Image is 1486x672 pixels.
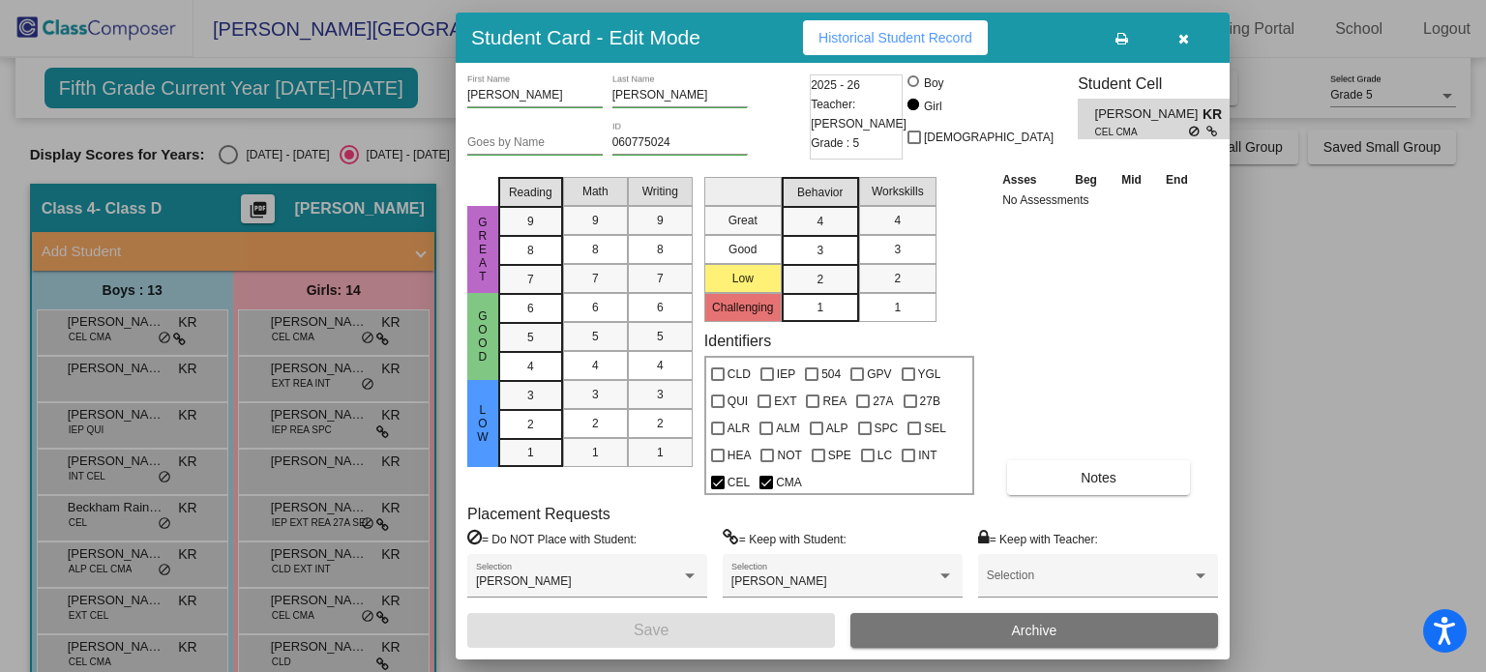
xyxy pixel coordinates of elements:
div: Boy [923,74,944,92]
th: Beg [1062,169,1109,190]
span: 7 [657,270,664,287]
span: 2 [894,270,901,287]
span: Low [474,403,491,444]
span: 2 [657,415,664,432]
span: 1 [657,444,664,461]
span: [DEMOGRAPHIC_DATA] [924,126,1054,149]
span: QUI [728,390,748,413]
span: 3 [592,386,599,403]
span: 6 [592,299,599,316]
span: 27B [920,390,940,413]
span: SEL [924,417,946,440]
span: YGL [918,363,941,386]
span: 4 [592,357,599,374]
span: CLD [728,363,751,386]
span: Grade : 5 [811,133,859,153]
span: IEP [777,363,795,386]
span: [PERSON_NAME] [476,574,572,588]
span: 5 [657,328,664,345]
span: Math [582,183,609,200]
span: Save [634,622,669,638]
span: REA [822,390,847,413]
span: 27A [873,390,893,413]
span: 8 [592,241,599,258]
th: Asses [997,169,1062,190]
span: 7 [527,271,534,288]
span: ALR [728,417,750,440]
div: Girl [923,98,942,115]
span: 1 [592,444,599,461]
span: 3 [657,386,664,403]
label: = Do NOT Place with Student: [467,529,637,548]
span: 9 [657,212,664,229]
span: CEL [728,471,750,494]
span: 7 [592,270,599,287]
label: Identifiers [704,332,771,350]
span: 6 [527,300,534,317]
h3: Student Cell [1078,74,1246,93]
span: 1 [894,299,901,316]
span: [PERSON_NAME] [1095,104,1203,125]
span: Historical Student Record [818,30,972,45]
span: 3 [527,387,534,404]
span: NOT [777,444,801,467]
span: Teacher: [PERSON_NAME] [811,95,906,133]
button: Notes [1007,460,1190,495]
input: goes by name [467,136,603,150]
span: Notes [1081,470,1116,485]
input: Enter ID [612,136,748,150]
td: No Assessments [997,190,1201,210]
span: EXT [774,390,796,413]
label: = Keep with Student: [723,529,847,548]
span: 2 [527,416,534,433]
span: ALP [826,417,848,440]
span: ALM [776,417,800,440]
span: 4 [894,212,901,229]
span: Writing [642,183,678,200]
span: 4 [527,358,534,375]
span: 1 [817,299,823,316]
th: End [1153,169,1200,190]
button: Historical Student Record [803,20,988,55]
label: = Keep with Teacher: [978,529,1098,548]
span: Great [474,216,491,283]
span: [PERSON_NAME] [731,574,827,588]
span: SPC [875,417,899,440]
span: 2 [592,415,599,432]
span: LC [877,444,892,467]
span: HEA [728,444,752,467]
span: 4 [657,357,664,374]
span: KR [1203,104,1230,125]
th: Mid [1110,169,1153,190]
span: 8 [657,241,664,258]
span: 3 [894,241,901,258]
h3: Student Card - Edit Mode [471,25,700,49]
span: 9 [527,213,534,230]
span: 2025 - 26 [811,75,860,95]
span: 1 [527,444,534,461]
button: Archive [850,613,1218,648]
span: 6 [657,299,664,316]
span: Archive [1012,623,1057,638]
span: SPE [828,444,851,467]
span: 8 [527,242,534,259]
span: 4 [817,213,823,230]
label: Placement Requests [467,505,610,523]
span: GPV [867,363,891,386]
span: 3 [817,242,823,259]
span: INT [918,444,936,467]
span: 5 [527,329,534,346]
span: Reading [509,184,552,201]
span: 504 [821,363,841,386]
span: Workskills [872,183,924,200]
span: 2 [817,271,823,288]
span: CMA [776,471,802,494]
span: Good [474,309,491,364]
span: 5 [592,328,599,345]
span: 9 [592,212,599,229]
span: CEL CMA [1095,125,1189,139]
button: Save [467,613,835,648]
span: Behavior [797,184,843,201]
